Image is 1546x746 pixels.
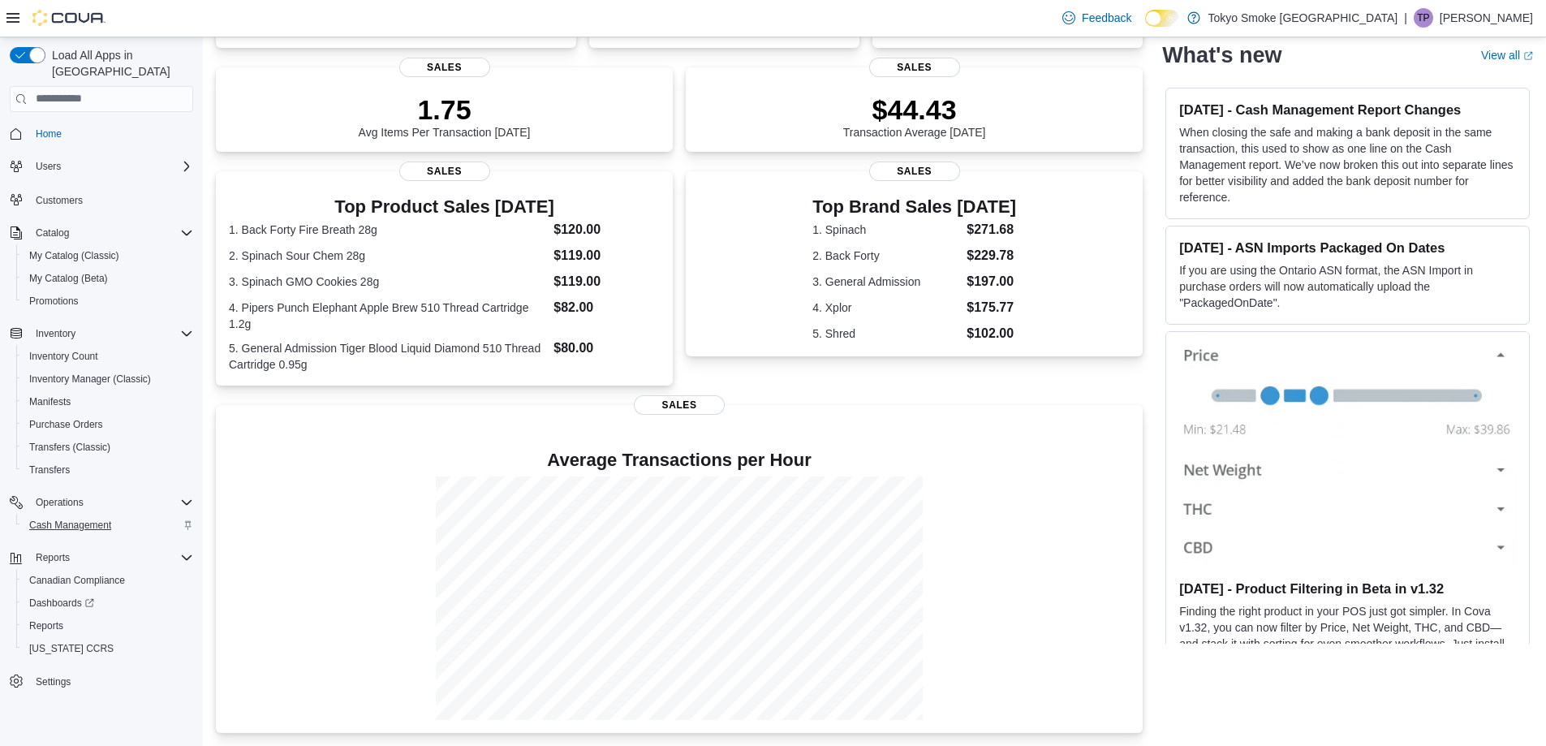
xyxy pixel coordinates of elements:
[23,269,193,288] span: My Catalog (Beta)
[23,291,85,311] a: Promotions
[553,339,660,358] dd: $80.00
[23,639,120,658] a: [US_STATE] CCRS
[36,675,71,688] span: Settings
[3,322,200,345] button: Inventory
[23,269,114,288] a: My Catalog (Beta)
[229,340,547,373] dt: 5. General Admission Tiger Blood Liquid Diamond 510 Thread Cartridge 0.95g
[1404,8,1407,28] p: |
[29,418,103,431] span: Purchase Orders
[229,222,547,238] dt: 1. Back Forty Fire Breath 28g
[16,614,200,637] button: Reports
[399,162,490,181] span: Sales
[3,222,200,244] button: Catalog
[1179,603,1516,684] p: Finding the right product in your POS just got simpler. In Cova v1.32, you can now filter by Pric...
[29,295,79,308] span: Promotions
[812,222,960,238] dt: 1. Spinach
[1523,51,1533,61] svg: External link
[1417,8,1429,28] span: TP
[29,324,193,343] span: Inventory
[16,592,200,614] a: Dashboards
[16,290,200,313] button: Promotions
[29,189,193,209] span: Customers
[843,93,986,139] div: Transaction Average [DATE]
[16,514,200,537] button: Cash Management
[3,546,200,569] button: Reports
[229,248,547,264] dt: 2. Spinach Sour Chem 28g
[23,460,193,480] span: Transfers
[634,395,725,415] span: Sales
[23,369,157,389] a: Inventory Manager (Classic)
[229,300,547,332] dt: 4. Pipers Punch Elephant Apple Brew 510 Thread Cartridge 1.2g
[967,220,1016,239] dd: $271.68
[812,274,960,290] dt: 3. General Admission
[812,326,960,342] dt: 5. Shred
[29,157,193,176] span: Users
[1179,262,1516,311] p: If you are using the Ontario ASN format, the ASN Import in purchase orders will now automatically...
[16,390,200,413] button: Manifests
[23,593,101,613] a: Dashboards
[29,619,63,632] span: Reports
[16,436,200,459] button: Transfers (Classic)
[16,459,200,481] button: Transfers
[23,616,70,636] a: Reports
[1414,8,1433,28] div: Taylor Pontin
[29,493,90,512] button: Operations
[553,220,660,239] dd: $120.00
[29,272,108,285] span: My Catalog (Beta)
[23,460,76,480] a: Transfers
[29,672,77,692] a: Settings
[1208,8,1398,28] p: Tokyo Smoke [GEOGRAPHIC_DATA]
[229,197,660,217] h3: Top Product Sales [DATE]
[869,162,960,181] span: Sales
[29,548,76,567] button: Reports
[23,347,105,366] a: Inventory Count
[16,244,200,267] button: My Catalog (Classic)
[29,223,193,243] span: Catalog
[29,441,110,454] span: Transfers (Classic)
[29,249,119,262] span: My Catalog (Classic)
[23,246,126,265] a: My Catalog (Classic)
[29,519,111,532] span: Cash Management
[23,392,77,412] a: Manifests
[23,616,193,636] span: Reports
[23,392,193,412] span: Manifests
[29,395,71,408] span: Manifests
[1145,10,1179,27] input: Dark Mode
[29,464,70,476] span: Transfers
[3,491,200,514] button: Operations
[23,415,110,434] a: Purchase Orders
[32,10,106,26] img: Cova
[3,122,200,145] button: Home
[36,496,84,509] span: Operations
[29,671,193,692] span: Settings
[1440,8,1533,28] p: [PERSON_NAME]
[29,123,193,144] span: Home
[36,551,70,564] span: Reports
[29,597,94,610] span: Dashboards
[23,438,193,457] span: Transfers (Classic)
[1082,10,1131,26] span: Feedback
[553,298,660,317] dd: $82.00
[36,160,61,173] span: Users
[967,298,1016,317] dd: $175.77
[967,246,1016,265] dd: $229.78
[812,197,1016,217] h3: Top Brand Sales [DATE]
[29,574,125,587] span: Canadian Compliance
[967,324,1016,343] dd: $102.00
[16,267,200,290] button: My Catalog (Beta)
[812,300,960,316] dt: 4. Xplor
[23,369,193,389] span: Inventory Manager (Classic)
[36,194,83,207] span: Customers
[1179,580,1516,597] h3: [DATE] - Product Filtering in Beta in v1.32
[23,515,193,535] span: Cash Management
[553,246,660,265] dd: $119.00
[23,415,193,434] span: Purchase Orders
[843,93,986,126] p: $44.43
[23,571,193,590] span: Canadian Compliance
[29,350,98,363] span: Inventory Count
[359,93,531,126] p: 1.75
[16,345,200,368] button: Inventory Count
[23,639,193,658] span: Washington CCRS
[1145,27,1146,28] span: Dark Mode
[23,246,193,265] span: My Catalog (Classic)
